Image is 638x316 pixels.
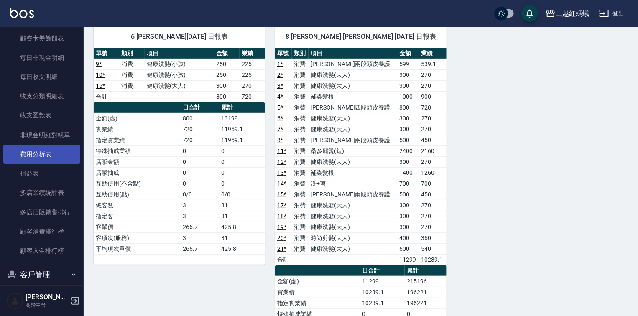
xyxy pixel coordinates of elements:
td: 225 [240,59,265,69]
a: 顧客入金排行榜 [3,241,80,260]
td: 消費 [292,156,309,167]
td: 500 [397,189,419,200]
td: 500 [397,135,419,145]
td: 健康洗髮(大人) [309,200,397,211]
td: 消費 [292,167,309,178]
td: 0/0 [181,189,219,200]
td: 1400 [397,167,419,178]
a: 非現金明細對帳單 [3,125,80,145]
th: 單號 [94,48,119,59]
td: 31 [219,200,265,211]
td: 3 [181,232,219,243]
td: 270 [419,69,447,80]
td: 270 [419,124,447,135]
td: 266.7 [181,243,219,254]
th: 日合計 [360,265,405,276]
td: 0 [181,178,219,189]
td: [PERSON_NAME]兩段頭皮養護 [309,59,397,69]
a: 每日非現金明細 [3,48,80,67]
td: 539.1 [419,59,447,69]
td: 31 [219,211,265,222]
td: 1000 [397,91,419,102]
td: 2160 [419,145,447,156]
td: 270 [419,222,447,232]
td: 270 [240,80,265,91]
td: 實業績 [275,287,360,298]
th: 業績 [419,48,447,59]
th: 業績 [240,48,265,59]
table: a dense table [94,48,265,102]
td: 消費 [292,113,309,124]
td: 300 [397,156,419,167]
a: 費用分析表 [3,145,80,164]
td: 店販金額 [94,156,181,167]
td: 金額(虛) [94,113,181,124]
td: 0 [219,167,265,178]
td: 0 [181,167,219,178]
td: 消費 [119,69,145,80]
td: 客單價 [94,222,181,232]
td: 270 [419,156,447,167]
td: 425.8 [219,222,265,232]
span: 8 [PERSON_NAME] [PERSON_NAME] [DATE] 日報表 [285,33,436,41]
td: 0 [219,145,265,156]
td: 桑多麗燙(短) [309,145,397,156]
td: 平均項次單價 [94,243,181,254]
td: 消費 [292,211,309,222]
td: 215196 [405,276,447,287]
td: 消費 [292,91,309,102]
td: 消費 [292,69,309,80]
th: 日合計 [181,102,219,113]
td: 指定實業績 [275,298,360,308]
td: 2400 [397,145,419,156]
button: 上越紅螞蟻 [542,5,592,22]
td: [PERSON_NAME]兩段頭皮養護 [309,189,397,200]
td: 健康洗髮(大人) [309,69,397,80]
td: 健康洗髮(大人) [309,124,397,135]
td: 店販抽成 [94,167,181,178]
td: 10239.1 [360,298,405,308]
td: 時尚剪髮(大人) [309,232,397,243]
td: 720 [181,135,219,145]
td: 800 [181,113,219,124]
td: 300 [397,113,419,124]
td: 健康洗髮(小孩) [145,69,214,80]
td: 13199 [219,113,265,124]
td: 300 [397,124,419,135]
td: 指定客 [94,211,181,222]
td: 10239.1 [419,254,447,265]
th: 金額 [397,48,419,59]
td: 消費 [119,59,145,69]
td: 425.8 [219,243,265,254]
td: 700 [397,178,419,189]
td: 400 [397,232,419,243]
a: 損益表 [3,164,80,183]
td: 3 [181,211,219,222]
td: 總客數 [94,200,181,211]
a: 顧客卡券餘額表 [3,28,80,48]
td: 0/0 [219,189,265,200]
td: 540 [419,243,447,254]
th: 類別 [292,48,309,59]
td: 270 [419,200,447,211]
td: 健康洗髮(大人) [309,211,397,222]
td: 健康洗髮(大人) [145,80,214,91]
td: 450 [419,135,447,145]
td: 客項次(服務) [94,232,181,243]
td: 洗+剪 [309,178,397,189]
td: 健康洗髮(小孩) [145,59,214,69]
td: 消費 [292,232,309,243]
td: 消費 [292,189,309,200]
td: 720 [181,124,219,135]
th: 類別 [119,48,145,59]
td: [PERSON_NAME]四段頭皮養護 [309,102,397,113]
td: 270 [419,211,447,222]
button: 客戶管理 [3,264,80,285]
td: 健康洗髮(大人) [309,113,397,124]
td: 300 [397,222,419,232]
a: 收支分類明細表 [3,87,80,106]
td: 800 [214,91,240,102]
td: 互助使用(點) [94,189,181,200]
td: 健康洗髮(大人) [309,80,397,91]
table: a dense table [275,48,447,265]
